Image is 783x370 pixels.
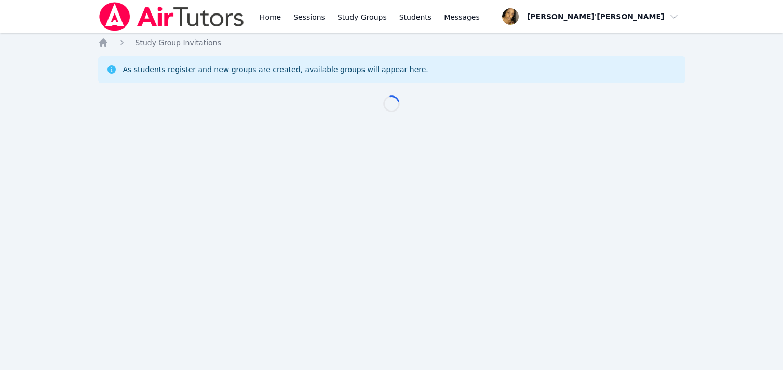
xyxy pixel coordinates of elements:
a: Study Group Invitations [136,37,221,48]
div: As students register and new groups are created, available groups will appear here. [123,64,428,75]
img: Air Tutors [98,2,245,31]
nav: Breadcrumb [98,37,685,48]
span: Study Group Invitations [136,38,221,47]
span: Messages [444,12,480,22]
